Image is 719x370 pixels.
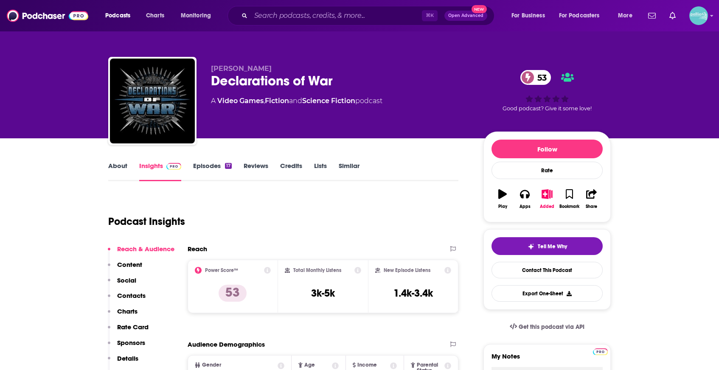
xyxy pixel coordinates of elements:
[289,97,302,105] span: and
[304,362,315,368] span: Age
[236,6,503,25] div: Search podcasts, credits, & more...
[117,245,174,253] p: Reach & Audience
[393,287,433,300] h3: 1.4k-3.4k
[339,162,359,181] a: Similar
[559,10,600,22] span: For Podcasters
[618,10,632,22] span: More
[211,96,382,106] div: A podcast
[492,184,514,214] button: Play
[219,285,247,302] p: 53
[117,354,138,362] p: Details
[448,14,483,18] span: Open Advanced
[581,184,603,214] button: Share
[472,5,487,13] span: New
[503,317,591,337] a: Get this podcast via API
[139,162,181,181] a: InsightsPodchaser Pro
[612,9,643,22] button: open menu
[117,276,136,284] p: Social
[689,6,708,25] span: Logged in as JessicaPellien
[492,162,603,179] div: Rate
[193,162,232,181] a: Episodes17
[105,10,130,22] span: Podcasts
[511,10,545,22] span: For Business
[444,11,487,21] button: Open AdvancedNew
[108,354,138,370] button: Details
[175,9,222,22] button: open menu
[311,287,335,300] h3: 3k-5k
[559,204,579,209] div: Bookmark
[503,105,592,112] span: Good podcast? Give it some love!
[536,184,558,214] button: Added
[265,97,289,105] a: Fiction
[117,292,146,300] p: Contacts
[529,70,551,85] span: 53
[117,307,138,315] p: Charts
[593,347,608,355] a: Pro website
[538,243,567,250] span: Tell Me Why
[181,10,211,22] span: Monitoring
[110,59,195,143] img: Declarations of War
[217,97,264,105] a: Video Games
[519,323,584,331] span: Get this podcast via API
[506,9,556,22] button: open menu
[188,245,207,253] h2: Reach
[205,267,238,273] h2: Power Score™
[689,6,708,25] button: Show profile menu
[492,140,603,158] button: Follow
[384,267,430,273] h2: New Episode Listens
[108,162,127,181] a: About
[492,262,603,278] a: Contact This Podcast
[264,97,265,105] span: ,
[293,267,341,273] h2: Total Monthly Listens
[520,70,551,85] a: 53
[492,237,603,255] button: tell me why sparkleTell Me Why
[146,10,164,22] span: Charts
[314,162,327,181] a: Lists
[514,184,536,214] button: Apps
[586,204,597,209] div: Share
[108,292,146,307] button: Contacts
[225,163,232,169] div: 17
[99,9,141,22] button: open menu
[483,64,611,117] div: 53Good podcast? Give it some love!
[108,323,149,339] button: Rate Card
[117,339,145,347] p: Sponsors
[666,8,679,23] a: Show notifications dropdown
[108,276,136,292] button: Social
[117,261,142,269] p: Content
[593,348,608,355] img: Podchaser Pro
[7,8,88,24] img: Podchaser - Follow, Share and Rate Podcasts
[302,97,355,105] a: Science Fiction
[422,10,438,21] span: ⌘ K
[108,245,174,261] button: Reach & Audience
[540,204,554,209] div: Added
[202,362,221,368] span: Gender
[280,162,302,181] a: Credits
[140,9,169,22] a: Charts
[251,9,422,22] input: Search podcasts, credits, & more...
[553,9,612,22] button: open menu
[528,243,534,250] img: tell me why sparkle
[492,285,603,302] button: Export One-Sheet
[520,204,531,209] div: Apps
[108,339,145,354] button: Sponsors
[211,64,272,73] span: [PERSON_NAME]
[108,215,185,228] h1: Podcast Insights
[108,261,142,276] button: Content
[244,162,268,181] a: Reviews
[558,184,580,214] button: Bookmark
[689,6,708,25] img: User Profile
[357,362,377,368] span: Income
[166,163,181,170] img: Podchaser Pro
[498,204,507,209] div: Play
[645,8,659,23] a: Show notifications dropdown
[117,323,149,331] p: Rate Card
[188,340,265,348] h2: Audience Demographics
[108,307,138,323] button: Charts
[492,352,603,367] label: My Notes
